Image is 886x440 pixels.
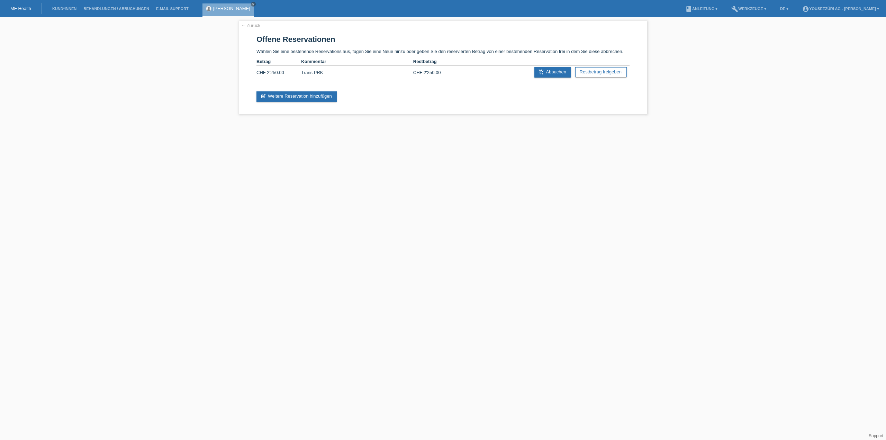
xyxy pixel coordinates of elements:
td: CHF 2'250.00 [413,66,458,79]
a: post_addWeitere Reservation hinzufügen [256,91,337,102]
th: Betrag [256,57,301,66]
a: close [251,2,256,7]
th: Restbetrag [413,57,458,66]
th: Kommentar [301,57,413,66]
a: Behandlungen / Abbuchungen [80,7,153,11]
i: account_circle [802,6,809,12]
a: bookAnleitung ▾ [682,7,721,11]
i: build [731,6,738,12]
a: ← Zurück [241,23,260,28]
h1: Offene Reservationen [256,35,630,44]
a: E-Mail Support [153,7,192,11]
i: book [685,6,692,12]
td: Trans PRK [301,66,413,79]
a: DE ▾ [777,7,792,11]
a: Support [869,433,883,438]
a: [PERSON_NAME] [213,6,250,11]
td: CHF 2'250.00 [256,66,301,79]
a: Kund*innen [49,7,80,11]
a: Restbetrag freigeben [575,67,627,77]
i: close [252,2,255,6]
a: account_circleYOUSEEZüRi AG - [PERSON_NAME] ▾ [799,7,883,11]
a: buildWerkzeuge ▾ [728,7,770,11]
a: add_shopping_cartAbbuchen [534,67,571,78]
div: Wählen Sie eine bestehende Reservations aus, fügen Sie eine Neue hinzu oder geben Sie den reservi... [239,21,647,114]
i: add_shopping_cart [539,69,544,75]
i: post_add [261,93,266,99]
a: MF Health [10,6,31,11]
